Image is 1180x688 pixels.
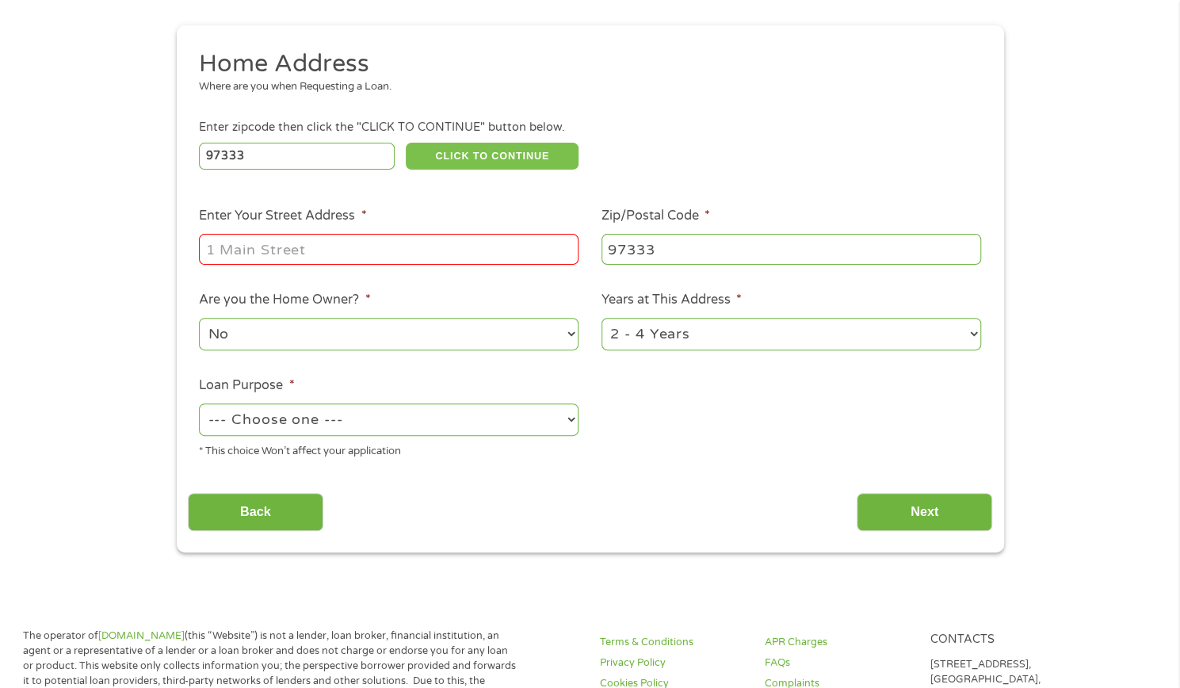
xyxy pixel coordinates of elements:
[930,633,1076,648] h4: Contacts
[601,208,710,224] label: Zip/Postal Code
[199,377,294,394] label: Loan Purpose
[199,119,980,136] div: Enter zipcode then click the "CLICK TO CONTINUE" button below.
[199,79,969,95] div: Where are you when Requesting a Loan.
[199,48,969,80] h2: Home Address
[188,493,323,532] input: Back
[199,208,366,224] label: Enter Your Street Address
[406,143,579,170] button: CLICK TO CONTINUE
[600,635,746,650] a: Terms & Conditions
[199,234,579,264] input: 1 Main Street
[765,656,911,671] a: FAQs
[199,438,579,460] div: * This choice Won’t affect your application
[857,493,992,532] input: Next
[601,292,742,308] label: Years at This Address
[98,629,185,642] a: [DOMAIN_NAME]
[765,635,911,650] a: APR Charges
[600,656,746,671] a: Privacy Policy
[199,292,370,308] label: Are you the Home Owner?
[199,143,395,170] input: Enter Zipcode (e.g 01510)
